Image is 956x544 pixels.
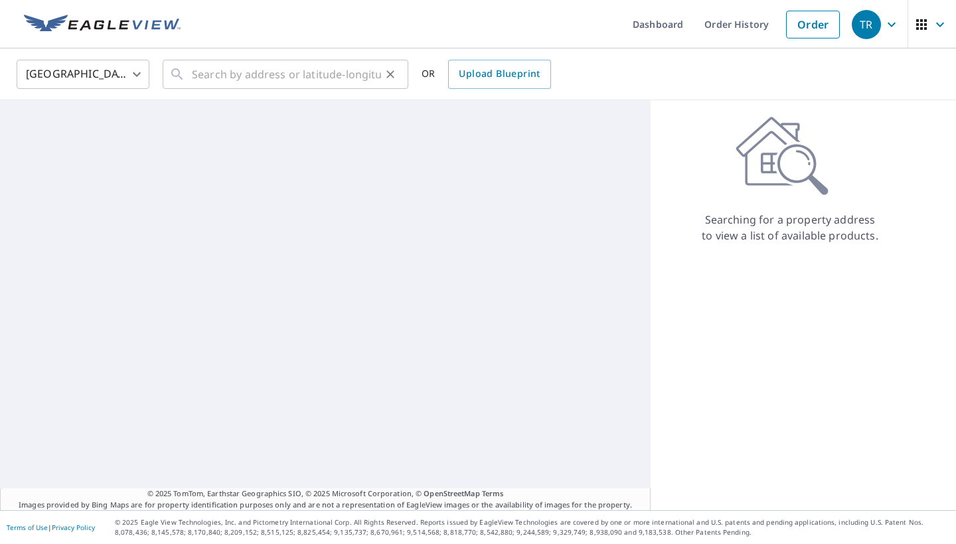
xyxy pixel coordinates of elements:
span: © 2025 TomTom, Earthstar Geographics SIO, © 2025 Microsoft Corporation, © [147,488,504,500]
a: Upload Blueprint [448,60,550,89]
a: OpenStreetMap [424,488,479,498]
a: Terms [482,488,504,498]
div: [GEOGRAPHIC_DATA] [17,56,149,93]
input: Search by address or latitude-longitude [192,56,381,93]
a: Terms of Use [7,523,48,532]
div: TR [852,10,881,39]
span: Upload Blueprint [459,66,540,82]
a: Order [786,11,840,38]
a: Privacy Policy [52,523,95,532]
p: | [7,523,95,531]
img: EV Logo [24,15,181,34]
p: © 2025 Eagle View Technologies, Inc. and Pictometry International Corp. All Rights Reserved. Repo... [115,517,949,537]
div: OR [422,60,551,89]
p: Searching for a property address to view a list of available products. [701,212,879,243]
button: Clear [381,65,400,84]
